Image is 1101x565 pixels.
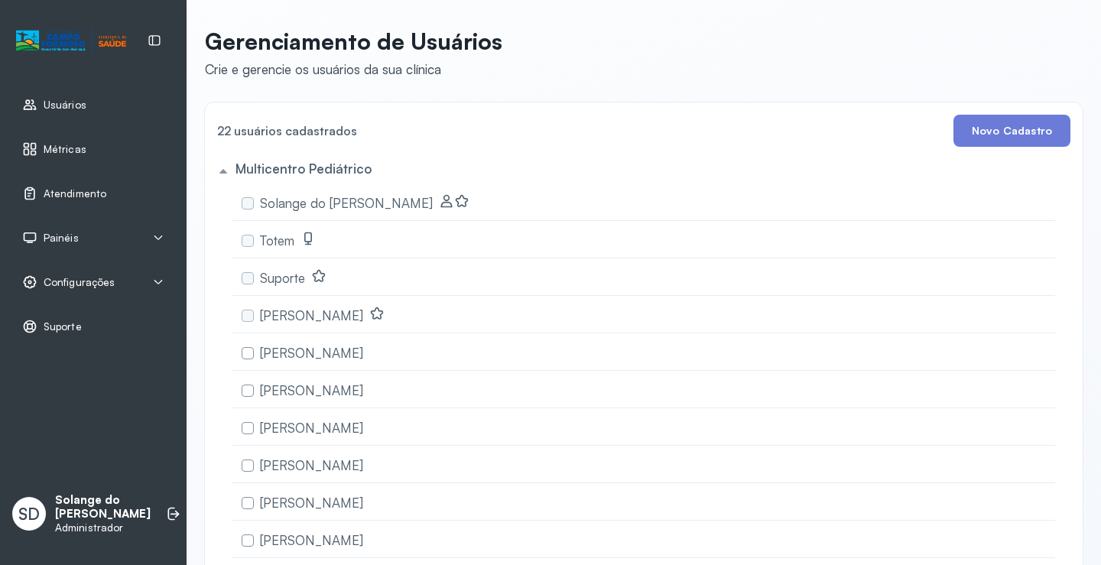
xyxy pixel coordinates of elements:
span: Usuários [44,99,86,112]
span: Métricas [44,143,86,156]
button: Novo Cadastro [953,115,1070,147]
span: Totem [260,232,294,248]
p: Administrador [55,521,151,534]
span: Atendimento [44,187,106,200]
span: [PERSON_NAME] [260,420,363,436]
div: Crie e gerencie os usuários da sua clínica [205,61,502,77]
span: [PERSON_NAME] [260,495,363,511]
span: [PERSON_NAME] [260,307,363,323]
span: Painéis [44,232,79,245]
h5: Multicentro Pediátrico [235,161,372,177]
span: [PERSON_NAME] [260,382,363,398]
span: Suporte [260,270,305,286]
span: Solange do [PERSON_NAME] [260,195,433,211]
span: Configurações [44,276,115,289]
a: Atendimento [22,186,164,201]
p: Gerenciamento de Usuários [205,28,502,55]
p: Solange do [PERSON_NAME] [55,493,151,522]
img: Logotipo do estabelecimento [16,28,126,54]
a: Métricas [22,141,164,157]
a: Usuários [22,97,164,112]
span: Suporte [44,320,82,333]
span: [PERSON_NAME] [260,345,363,361]
span: [PERSON_NAME] [260,457,363,473]
span: [PERSON_NAME] [260,532,363,548]
h4: 22 usuários cadastrados [217,120,357,141]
